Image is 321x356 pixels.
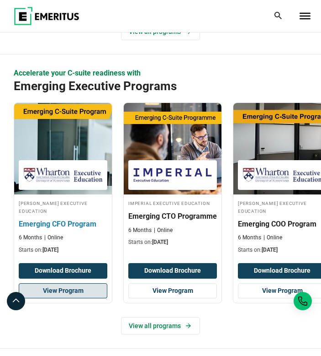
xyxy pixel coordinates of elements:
[128,263,217,279] button: Download Brochure
[128,199,217,207] h4: Imperial Executive Education
[14,103,112,259] a: Finance Course by Wharton Executive Education - September 25, 2025 Wharton Executive Education [P...
[263,234,282,242] p: Online
[152,239,168,245] span: [DATE]
[14,68,307,78] p: Accelerate your C-suite readiness with
[19,199,107,215] h4: [PERSON_NAME] Executive Education
[19,283,107,299] a: View Program
[154,227,173,234] p: Online
[19,234,42,242] p: 6 Months
[124,103,221,251] a: Business Management Course by Imperial Executive Education - September 25, 2025 Imperial Executiv...
[42,247,58,253] span: [DATE]
[128,283,217,299] a: View Program
[128,227,152,234] p: 6 Months
[128,211,217,221] h3: Emerging CTO Programme
[44,234,63,242] p: Online
[128,238,217,246] p: Starts on:
[238,234,261,242] p: 6 Months
[19,219,107,229] h3: Emerging CFO Program
[133,165,212,185] img: Imperial Executive Education
[124,103,221,194] img: Emerging CTO Programme | Online Business Management Course
[121,317,200,334] a: View all programs
[300,13,310,19] button: Toggle Menu
[19,246,107,254] p: Starts on:
[262,247,278,253] span: [DATE]
[23,165,103,185] img: Wharton Executive Education
[19,263,107,279] button: Download Brochure
[9,98,116,199] img: Emerging CFO Program | Online Finance Course
[14,79,307,94] h2: Emerging Executive Programs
